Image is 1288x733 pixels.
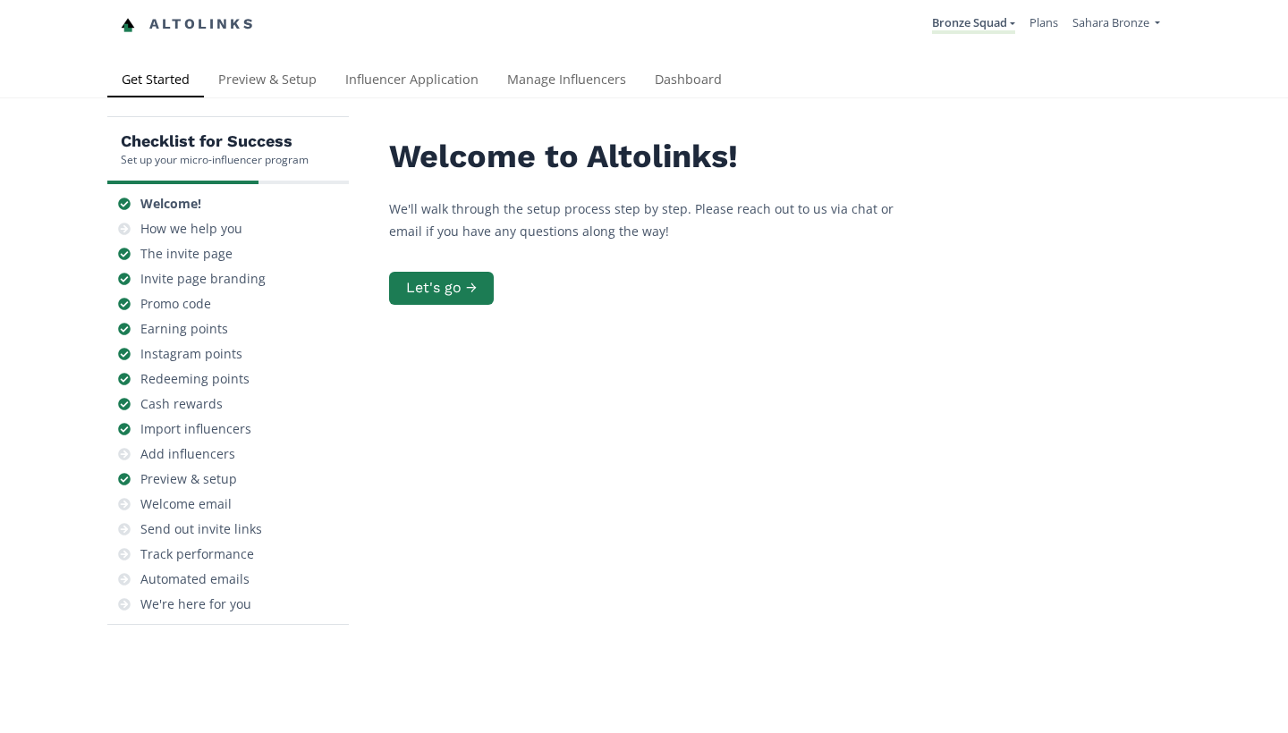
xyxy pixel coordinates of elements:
[140,345,242,363] div: Instagram points
[389,272,494,305] button: Let's go →
[493,63,640,99] a: Manage Influencers
[140,520,262,538] div: Send out invite links
[140,220,242,238] div: How we help you
[107,63,204,99] a: Get Started
[140,595,251,613] div: We're here for you
[140,470,237,488] div: Preview & setup
[140,495,232,513] div: Welcome email
[140,295,211,313] div: Promo code
[640,63,736,99] a: Dashboard
[331,63,493,99] a: Influencer Application
[121,18,135,32] img: favicon-32x32.png
[140,370,250,388] div: Redeeming points
[121,152,309,167] div: Set up your micro-influencer program
[1030,14,1058,30] a: Plans
[140,245,233,263] div: The invite page
[140,420,251,438] div: Import influencers
[389,139,926,175] h2: Welcome to Altolinks!
[140,570,250,588] div: Automated emails
[140,320,228,338] div: Earning points
[1072,14,1160,35] a: Sahara Bronze
[204,63,331,99] a: Preview & Setup
[140,395,223,413] div: Cash rewards
[140,270,266,288] div: Invite page branding
[140,545,254,563] div: Track performance
[121,10,255,39] a: Altolinks
[1072,14,1149,30] span: Sahara Bronze
[140,195,201,213] div: Welcome!
[932,14,1015,34] a: Bronze Squad
[389,198,926,242] p: We'll walk through the setup process step by step. Please reach out to us via chat or email if yo...
[140,445,235,463] div: Add influencers
[121,131,309,152] h5: Checklist for Success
